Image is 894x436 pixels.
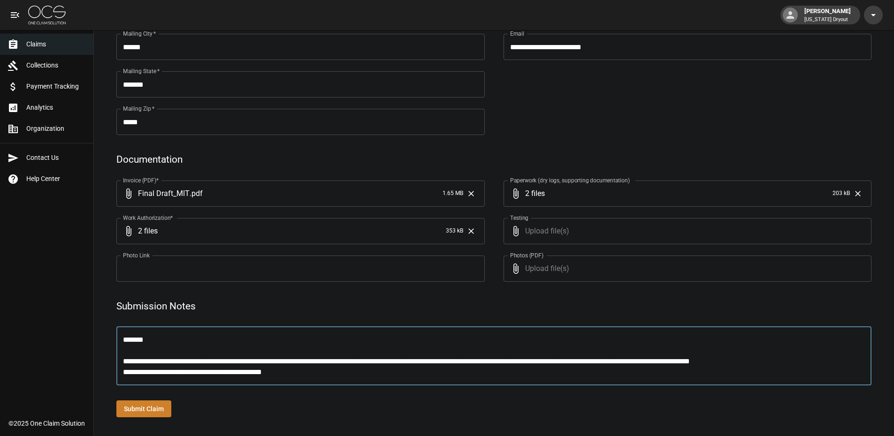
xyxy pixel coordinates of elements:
[464,224,478,238] button: Clear
[26,124,86,134] span: Organization
[464,187,478,201] button: Clear
[26,60,86,70] span: Collections
[525,256,847,282] span: Upload file(s)
[525,180,829,207] span: 2 files
[123,176,159,184] label: Invoice (PDF)*
[833,189,850,198] span: 203 kB
[123,251,150,259] label: Photo Link
[26,153,86,163] span: Contact Us
[123,67,160,75] label: Mailing State
[26,82,86,91] span: Payment Tracking
[8,419,85,428] div: © 2025 One Claim Solution
[138,188,190,199] span: Final Draft_MIT
[801,7,855,23] div: [PERSON_NAME]
[190,188,203,199] span: . pdf
[138,218,442,244] span: 2 files
[443,189,463,198] span: 1.65 MB
[446,226,463,236] span: 353 kB
[804,16,851,24] p: [US_STATE] Dryout
[116,400,171,418] button: Submit Claim
[123,105,155,113] label: Mailing Zip
[525,218,847,244] span: Upload file(s)
[851,187,865,201] button: Clear
[28,6,66,24] img: ocs-logo-white-transparent.png
[123,30,156,38] label: Mailing City
[26,39,86,49] span: Claims
[510,30,524,38] label: Email
[123,214,173,222] label: Work Authorization*
[6,6,24,24] button: open drawer
[26,103,86,113] span: Analytics
[26,174,86,184] span: Help Center
[510,214,528,222] label: Testing
[510,176,630,184] label: Paperwork (dry logs, supporting documentation)
[510,251,543,259] label: Photos (PDF)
